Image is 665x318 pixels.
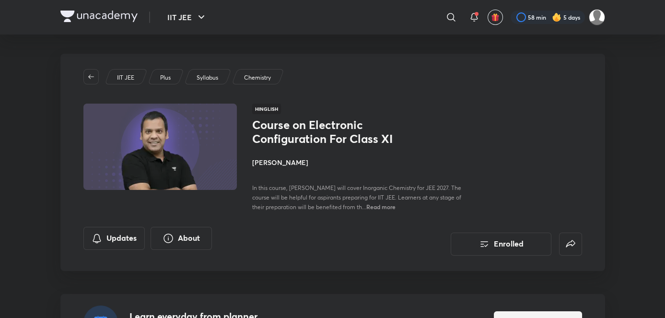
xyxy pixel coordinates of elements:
[589,9,605,25] img: SUBHRANGSU DAS
[195,73,220,82] a: Syllabus
[252,157,467,167] h4: [PERSON_NAME]
[451,233,551,256] button: Enrolled
[60,11,138,22] img: Company Logo
[488,10,503,25] button: avatar
[491,13,500,22] img: avatar
[160,73,171,82] p: Plus
[117,73,134,82] p: IIT JEE
[559,233,582,256] button: false
[162,8,213,27] button: IIT JEE
[552,12,561,22] img: streak
[60,11,138,24] a: Company Logo
[252,184,461,211] span: In this course, [PERSON_NAME] will cover Inorganic Chemistry for JEE 2027. The course will be hel...
[151,227,212,250] button: About
[82,103,238,191] img: Thumbnail
[83,227,145,250] button: Updates
[197,73,218,82] p: Syllabus
[252,118,409,146] h1: Course on Electronic Configuration For Class XI
[158,73,172,82] a: Plus
[244,73,271,82] p: Chemistry
[252,104,281,114] span: Hinglish
[366,203,396,211] span: Read more
[115,73,136,82] a: IIT JEE
[242,73,272,82] a: Chemistry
